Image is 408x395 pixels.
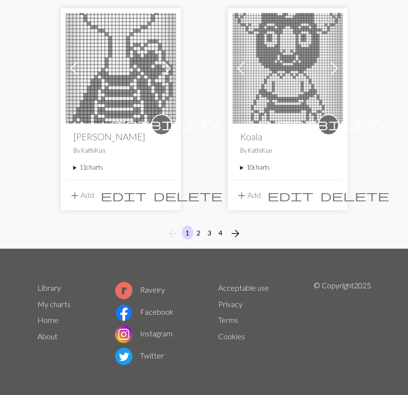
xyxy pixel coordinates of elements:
[268,117,388,132] span: visibility
[218,299,243,308] a: Privacy
[66,186,97,204] button: Add
[115,328,173,337] a: Instagram
[97,186,150,204] button: Edit
[115,325,132,343] img: Instagram logo
[193,225,204,239] button: 2
[69,188,81,202] span: add
[115,284,165,294] a: Ravelry
[218,315,238,324] a: Terms
[115,304,132,321] img: Facebook logo
[66,62,176,72] a: Sandy 2
[115,350,164,359] a: Twitter
[102,117,221,132] span: visibility
[37,315,58,324] a: Home
[115,347,132,365] img: Twitter logo
[73,146,168,155] p: By KathiKun
[240,131,335,142] h2: Koala
[115,282,132,299] img: Ravelry logo
[115,307,174,316] a: Facebook
[233,62,343,72] a: Ozzie
[215,225,226,239] button: 4
[102,115,221,134] i: private
[320,188,389,202] span: delete
[317,186,393,204] button: Delete
[268,188,314,202] span: edit
[264,186,317,204] button: Edit
[163,225,245,241] nav: Page navigation
[101,188,147,202] span: edit
[236,188,247,202] span: add
[314,279,371,367] p: © Copyright 2025
[240,163,335,172] summary: 10charts
[73,131,168,142] h2: [PERSON_NAME]
[73,163,168,172] summary: 11charts
[218,283,269,292] a: Acceptable use
[182,225,193,239] button: 1
[66,13,176,123] img: Sandy 2
[230,226,241,240] span: arrow_forward
[233,13,343,123] img: Ozzie
[240,146,335,155] p: By KathiKun
[204,225,215,239] button: 3
[218,331,245,340] a: Cookies
[268,189,314,201] i: Edit
[37,283,61,292] a: Library
[268,115,388,134] i: private
[150,186,226,204] button: Delete
[233,186,264,204] button: Add
[230,227,241,239] i: Next
[37,331,58,340] a: About
[226,225,245,241] button: Next
[101,189,147,201] i: Edit
[153,188,222,202] span: delete
[37,299,70,308] a: My charts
